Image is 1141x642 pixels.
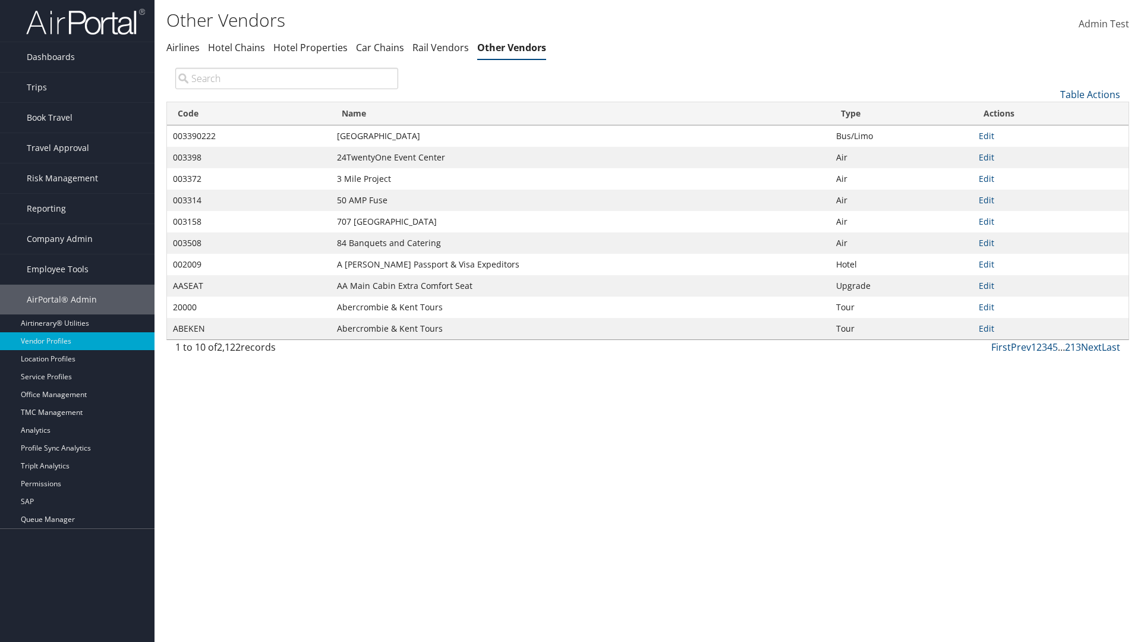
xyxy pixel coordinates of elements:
[167,211,331,232] td: 003158
[979,130,994,141] a: Edit
[1052,341,1058,354] a: 5
[331,275,830,297] td: AA Main Cabin Extra Comfort Seat
[331,297,830,318] td: Abercrombie & Kent Tours
[331,168,830,190] td: 3 Mile Project
[1079,17,1129,30] span: Admin Test
[1079,6,1129,43] a: Admin Test
[26,8,145,36] img: airportal-logo.png
[331,318,830,339] td: Abercrombie & Kent Tours
[973,102,1129,125] th: Actions
[27,133,89,163] span: Travel Approval
[1081,341,1102,354] a: Next
[830,102,973,125] th: Type: activate to sort column ascending
[167,232,331,254] td: 003508
[991,341,1011,354] a: First
[331,232,830,254] td: 84 Banquets and Catering
[175,340,398,360] div: 1 to 10 of records
[1011,341,1031,354] a: Prev
[979,152,994,163] a: Edit
[217,341,241,354] span: 2,122
[979,301,994,313] a: Edit
[1102,341,1120,354] a: Last
[167,147,331,168] td: 003398
[167,102,331,125] th: Code: activate to sort column ascending
[331,190,830,211] td: 50 AMP Fuse
[830,318,973,339] td: Tour
[331,211,830,232] td: 707 [GEOGRAPHIC_DATA]
[167,190,331,211] td: 003314
[27,163,98,193] span: Risk Management
[331,254,830,275] td: A [PERSON_NAME] Passport & Visa Expeditors
[27,42,75,72] span: Dashboards
[1058,341,1065,354] span: …
[27,103,73,133] span: Book Travel
[1060,88,1120,101] a: Table Actions
[830,211,973,232] td: Air
[1036,341,1042,354] a: 2
[979,323,994,334] a: Edit
[27,254,89,284] span: Employee Tools
[167,318,331,339] td: ABEKEN
[477,41,546,54] a: Other Vendors
[1042,341,1047,354] a: 3
[27,194,66,224] span: Reporting
[830,125,973,147] td: Bus/Limo
[830,232,973,254] td: Air
[331,147,830,168] td: 24TwentyOne Event Center
[167,168,331,190] td: 003372
[412,41,469,54] a: Rail Vendors
[331,125,830,147] td: [GEOGRAPHIC_DATA]
[830,147,973,168] td: Air
[167,297,331,318] td: 20000
[830,275,973,297] td: Upgrade
[979,259,994,270] a: Edit
[979,194,994,206] a: Edit
[356,41,404,54] a: Car Chains
[167,275,331,297] td: AASEAT
[830,190,973,211] td: Air
[208,41,265,54] a: Hotel Chains
[175,68,398,89] input: Search
[979,237,994,248] a: Edit
[1031,341,1036,354] a: 1
[167,125,331,147] td: 003390222
[1065,341,1081,354] a: 213
[979,280,994,291] a: Edit
[273,41,348,54] a: Hotel Properties
[27,73,47,102] span: Trips
[27,224,93,254] span: Company Admin
[979,216,994,227] a: Edit
[979,173,994,184] a: Edit
[166,41,200,54] a: Airlines
[830,254,973,275] td: Hotel
[1047,341,1052,354] a: 4
[830,168,973,190] td: Air
[331,102,830,125] th: Name: activate to sort column descending
[27,285,97,314] span: AirPortal® Admin
[167,254,331,275] td: 002009
[166,8,808,33] h1: Other Vendors
[830,297,973,318] td: Tour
